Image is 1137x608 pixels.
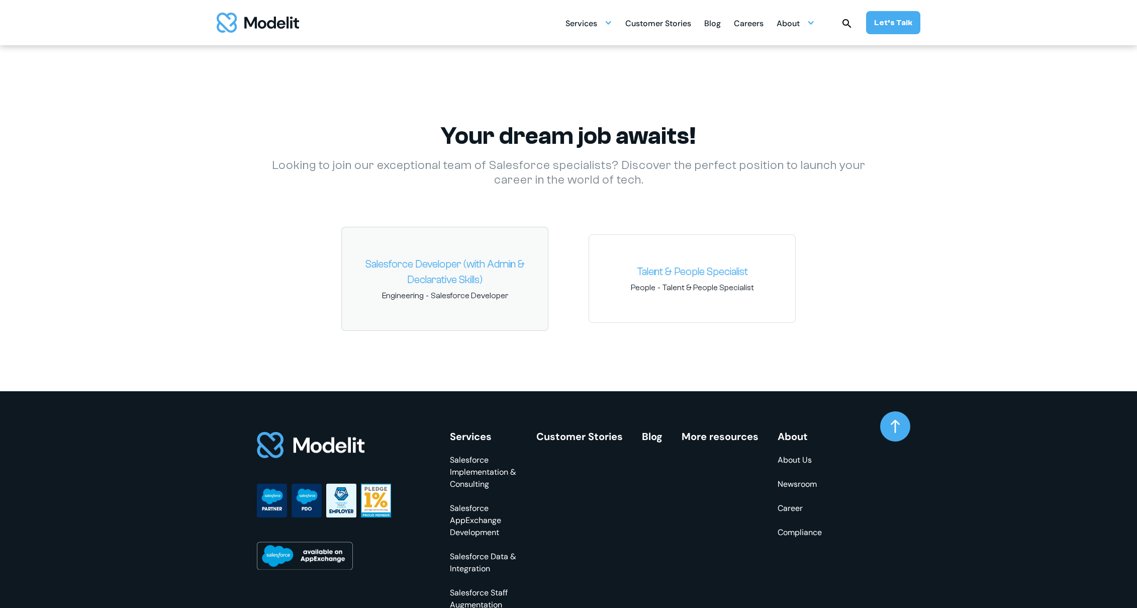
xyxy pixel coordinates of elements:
div: About [778,431,822,442]
a: Customer Stories [625,13,691,33]
a: Career [778,502,822,514]
a: home [217,13,299,33]
a: Salesforce Developer (with Admin & Declarative Skills) [350,256,540,288]
a: Customer Stories [536,430,623,443]
img: arrow up [891,419,900,433]
a: Careers [734,13,764,33]
a: Talent & People Specialist [597,264,787,280]
div: Services [450,431,517,442]
span: Salesforce Developer [431,290,508,301]
a: Salesforce Implementation & Consulting [450,454,517,490]
span: Talent & People Specialist [662,282,754,293]
span: Engineering [382,290,424,301]
p: Looking to join our exceptional team of Salesforce specialists? Discover the perfect position to ... [257,158,880,188]
div: Let’s Talk [874,17,912,28]
span: - [597,282,787,293]
div: Customer Stories [625,15,691,34]
span: People [631,282,655,293]
div: Blog [704,15,721,34]
div: Services [565,15,597,34]
a: Blog [642,430,662,443]
h2: Your dream job awaits! [257,122,880,150]
a: Newsroom [778,478,822,490]
div: About [777,13,815,33]
a: Salesforce AppExchange Development [450,502,517,539]
div: Services [565,13,612,33]
a: Salesforce Data & Integration [450,551,517,575]
a: Compliance [778,527,822,539]
a: Blog [704,13,721,33]
a: Let’s Talk [866,11,920,34]
img: modelit logo [217,13,299,33]
a: More resources [682,430,759,443]
a: About Us [778,454,822,466]
div: About [777,15,800,34]
div: Careers [734,15,764,34]
img: footer logo [257,431,365,460]
span: - [350,290,540,301]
